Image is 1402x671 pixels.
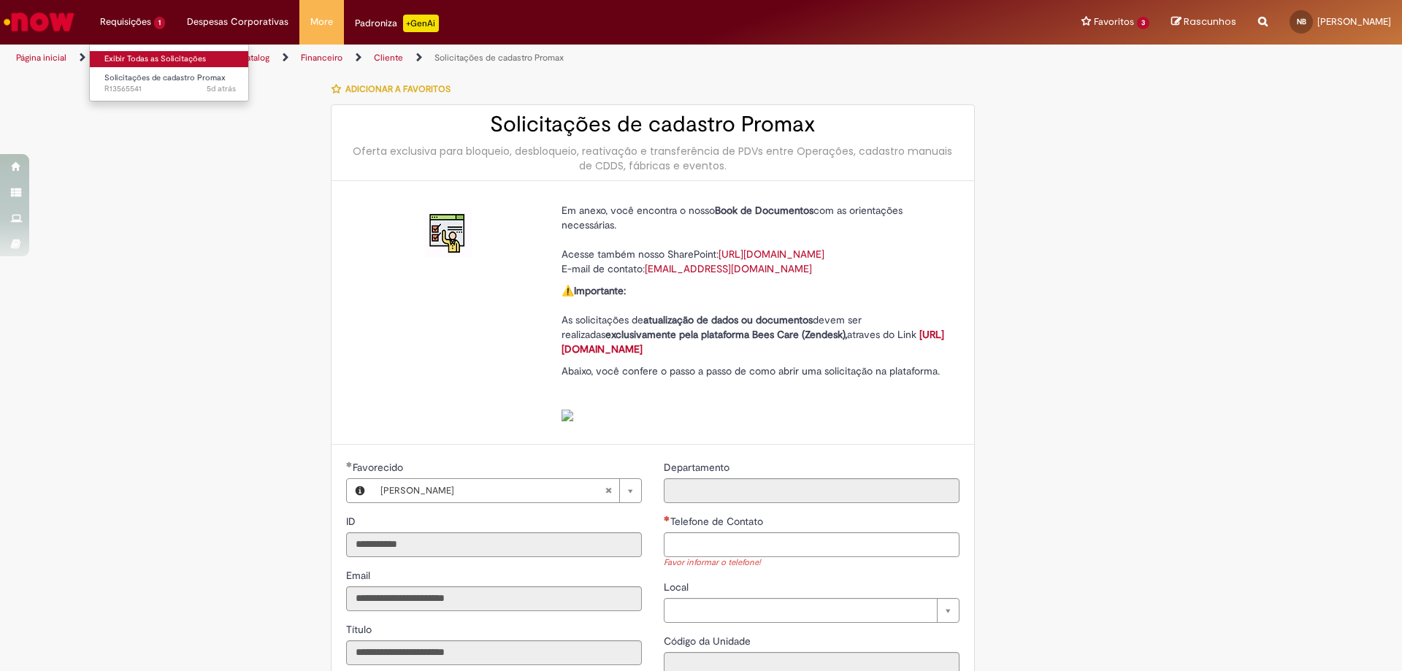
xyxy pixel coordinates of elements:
span: Necessários [664,515,670,521]
span: Favoritos [1094,15,1134,29]
strong: exclusivamente pela plataforma Bees Care (Zendesk), [605,328,847,341]
label: Somente leitura - Departamento [664,460,732,475]
p: +GenAi [403,15,439,32]
span: Somente leitura - Código da Unidade [664,634,754,648]
input: Título [346,640,642,665]
time: 25/09/2025 09:53:11 [207,83,236,94]
img: Solicitações de cadastro Promax [425,210,472,257]
span: Somente leitura - ID [346,515,359,528]
span: Solicitações de cadastro Promax [104,72,226,83]
a: [PERSON_NAME]Limpar campo Favorecido [373,479,641,502]
div: Oferta exclusiva para bloqueio, desbloqueio, reativação e transferência de PDVs entre Operações, ... [346,144,959,173]
span: NB [1297,17,1306,26]
a: Limpar campo Local [664,598,959,623]
input: ID [346,532,642,557]
strong: atualização de dados ou documentos [643,313,813,326]
span: Necessários - Favorecido [353,461,406,474]
a: Página inicial [16,52,66,64]
strong: Book de Documentos [715,204,813,217]
button: Adicionar a Favoritos [331,74,459,104]
span: Obrigatório Preenchido [346,461,353,467]
label: Somente leitura - Título [346,622,375,637]
input: Email [346,586,642,611]
span: Somente leitura - Título [346,623,375,636]
strong: Importante: [574,284,626,297]
label: Somente leitura - Código da Unidade [664,634,754,648]
input: Telefone de Contato [664,532,959,557]
img: ServiceNow [1,7,77,37]
span: Local [664,580,692,594]
span: Adicionar a Favoritos [345,83,451,95]
span: 3 [1137,17,1149,29]
span: More [310,15,333,29]
a: Exibir Todas as Solicitações [90,51,250,67]
span: Despesas Corporativas [187,15,288,29]
a: Rascunhos [1171,15,1236,29]
input: Departamento [664,478,959,503]
span: Rascunhos [1184,15,1236,28]
span: Somente leitura - Departamento [664,461,732,474]
img: sys_attachment.do [562,410,573,421]
a: [URL][DOMAIN_NAME] [562,328,944,356]
a: Aberto R13565541 : Solicitações de cadastro Promax [90,70,250,97]
p: Em anexo, você encontra o nosso com as orientações necessárias. Acesse também nosso SharePoint: E... [562,203,949,276]
span: 5d atrás [207,83,236,94]
ul: Requisições [89,44,249,101]
p: Abaixo, você confere o passo a passo de como abrir uma solicitação na plataforma. [562,364,949,422]
a: Solicitações de cadastro Promax [434,52,564,64]
span: 1 [154,17,165,29]
div: Favor informar o telefone! [664,557,959,570]
span: R13565541 [104,83,236,95]
a: [URL][DOMAIN_NAME] [719,248,824,261]
span: Requisições [100,15,151,29]
a: Financeiro [301,52,342,64]
p: ⚠️ As solicitações de devem ser realizadas atraves do Link [562,283,949,356]
button: Favorecido, Visualizar este registro Naldo Sousa Barboza [347,479,373,502]
a: Cliente [374,52,403,64]
span: Somente leitura - Email [346,569,373,582]
span: [PERSON_NAME] [380,479,605,502]
span: Telefone de Contato [670,515,766,528]
div: Padroniza [355,15,439,32]
abbr: Limpar campo Favorecido [597,479,619,502]
h2: Solicitações de cadastro Promax [346,112,959,137]
ul: Trilhas de página [11,45,924,72]
label: Somente leitura - ID [346,514,359,529]
label: Somente leitura - Email [346,568,373,583]
span: [PERSON_NAME] [1317,15,1391,28]
a: [EMAIL_ADDRESS][DOMAIN_NAME] [645,262,812,275]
